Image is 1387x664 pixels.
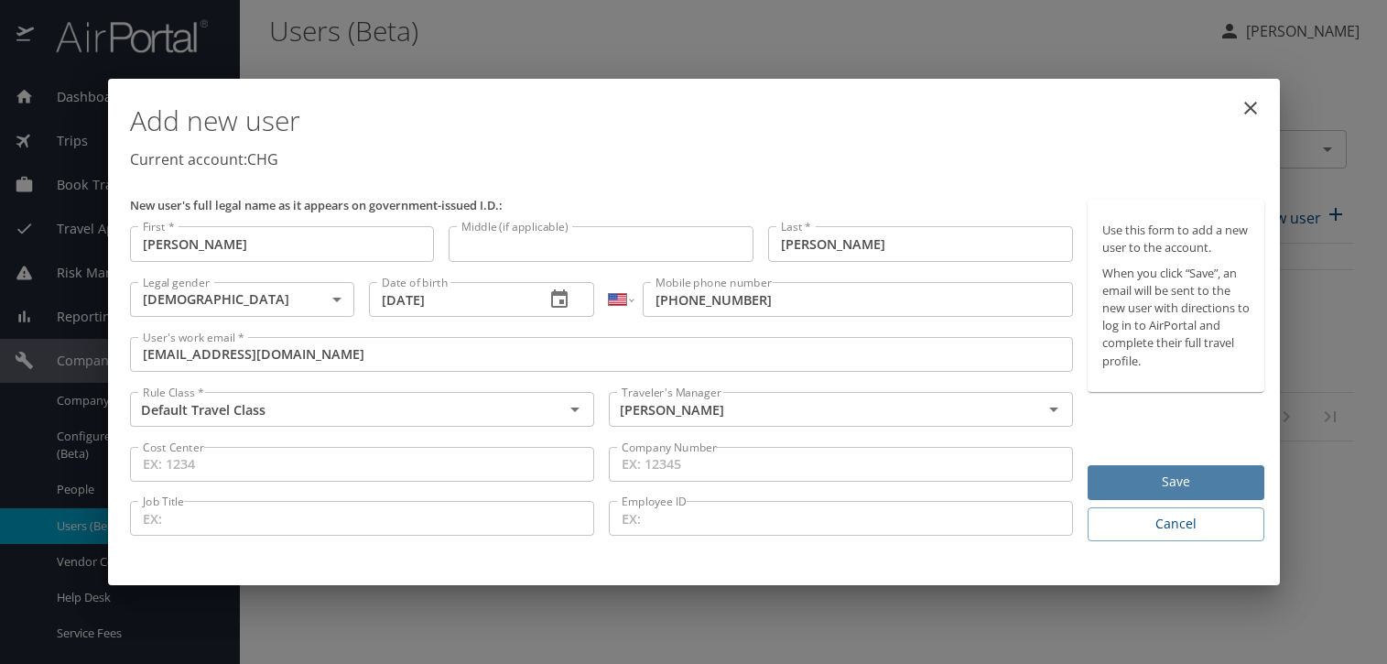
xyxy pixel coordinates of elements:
p: New user's full legal name as it appears on government-issued I.D.: [130,200,1074,212]
button: Save [1088,465,1264,501]
input: MM/DD/YYYY [369,282,530,317]
p: When you click “Save”, an email will be sent to the new user with directions to log in to AirPort... [1102,265,1250,370]
div: [DEMOGRAPHIC_DATA] [130,282,355,317]
p: Use this form to add a new user to the account. [1102,222,1250,256]
button: Open [1041,397,1067,422]
p: Current account: CHG [130,148,1265,170]
input: EX: 1234 [130,447,594,482]
input: EX: [609,501,1073,536]
button: close [1229,86,1273,130]
input: EX: [130,501,594,536]
span: Save [1102,471,1250,494]
input: EX: 12345 [609,447,1073,482]
span: Cancel [1102,513,1250,536]
button: Open [562,397,588,422]
button: Cancel [1088,507,1264,541]
h1: Add new user [130,93,1265,148]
